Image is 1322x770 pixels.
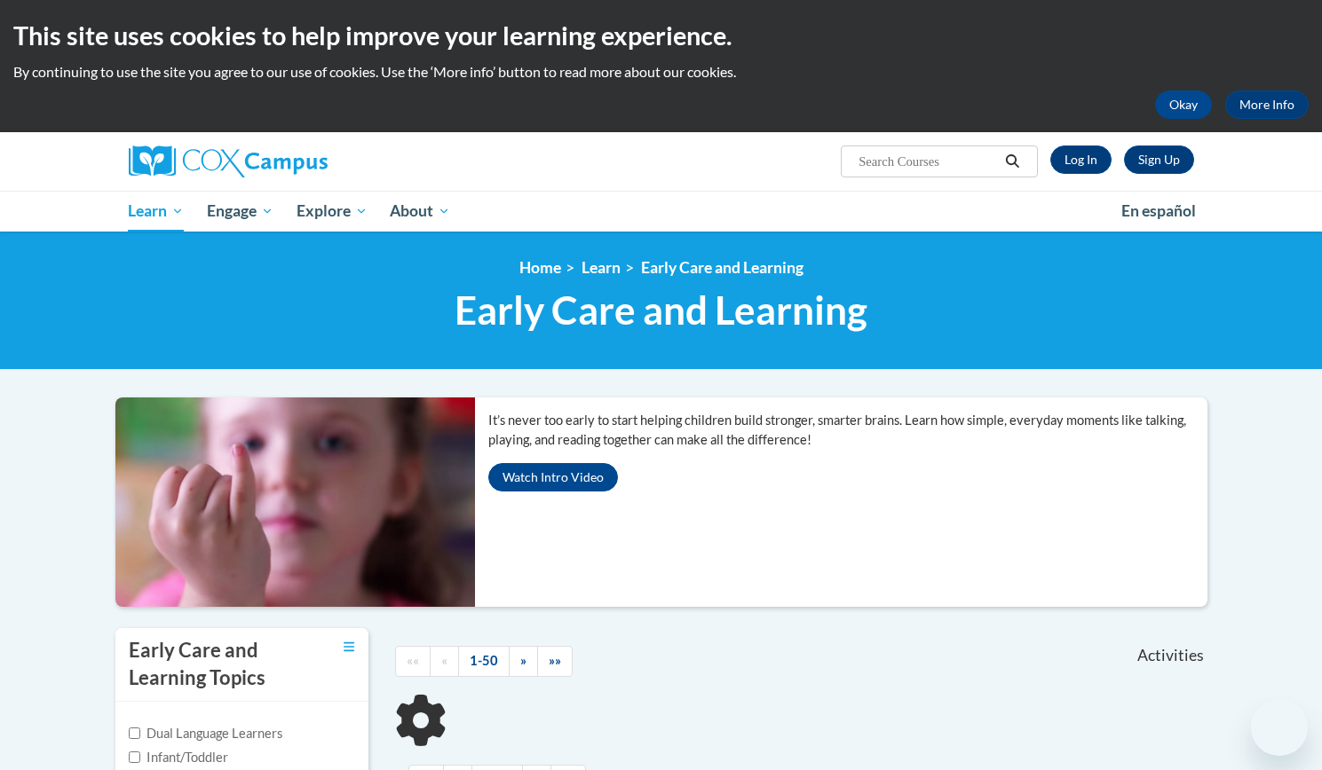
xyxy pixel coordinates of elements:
h2: This site uses cookies to help improve your learning experience. [13,18,1309,53]
p: It’s never too early to start helping children build stronger, smarter brains. Learn how simple, ... [488,411,1207,450]
span: Explore [297,200,368,222]
label: Dual Language Learners [129,724,282,743]
a: Learn [117,191,196,232]
input: Search Courses [857,151,999,172]
a: About [378,191,462,232]
a: Register [1124,145,1194,174]
button: Search [999,151,1025,172]
iframe: Button to launch messaging window [1251,699,1308,756]
h3: Early Care and Learning Topics [129,637,297,692]
a: Previous [430,646,459,677]
a: Explore [285,191,379,232]
a: Home [519,258,561,277]
a: Toggle collapse [344,637,355,656]
span: »» [549,653,561,668]
input: Checkbox for Options [129,727,140,739]
a: More Info [1225,90,1309,119]
span: Activities [1137,646,1204,665]
a: Early Care and Learning [641,258,803,277]
a: Begining [395,646,431,677]
span: » [520,653,526,668]
p: By continuing to use the site you agree to our use of cookies. Use the ‘More info’ button to read... [13,62,1309,82]
span: En español [1121,201,1196,220]
a: Engage [195,191,285,232]
a: Next [509,646,538,677]
label: Infant/Toddler [129,748,228,767]
input: Checkbox for Options [129,751,140,763]
button: Okay [1155,90,1212,119]
span: About [390,200,450,222]
span: « [441,653,447,668]
a: Log In [1050,145,1112,174]
a: Cox Campus [129,145,466,177]
span: «« [407,653,419,668]
a: Learn [582,258,621,277]
a: End [537,646,573,677]
div: Main menu [102,191,1221,232]
span: Early Care and Learning [455,287,867,334]
span: Learn [128,200,184,222]
span: Engage [207,200,273,222]
a: 1-50 [458,646,510,677]
button: Watch Intro Video [488,463,618,491]
img: Cox Campus [129,145,328,177]
a: En español [1110,192,1207,230]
